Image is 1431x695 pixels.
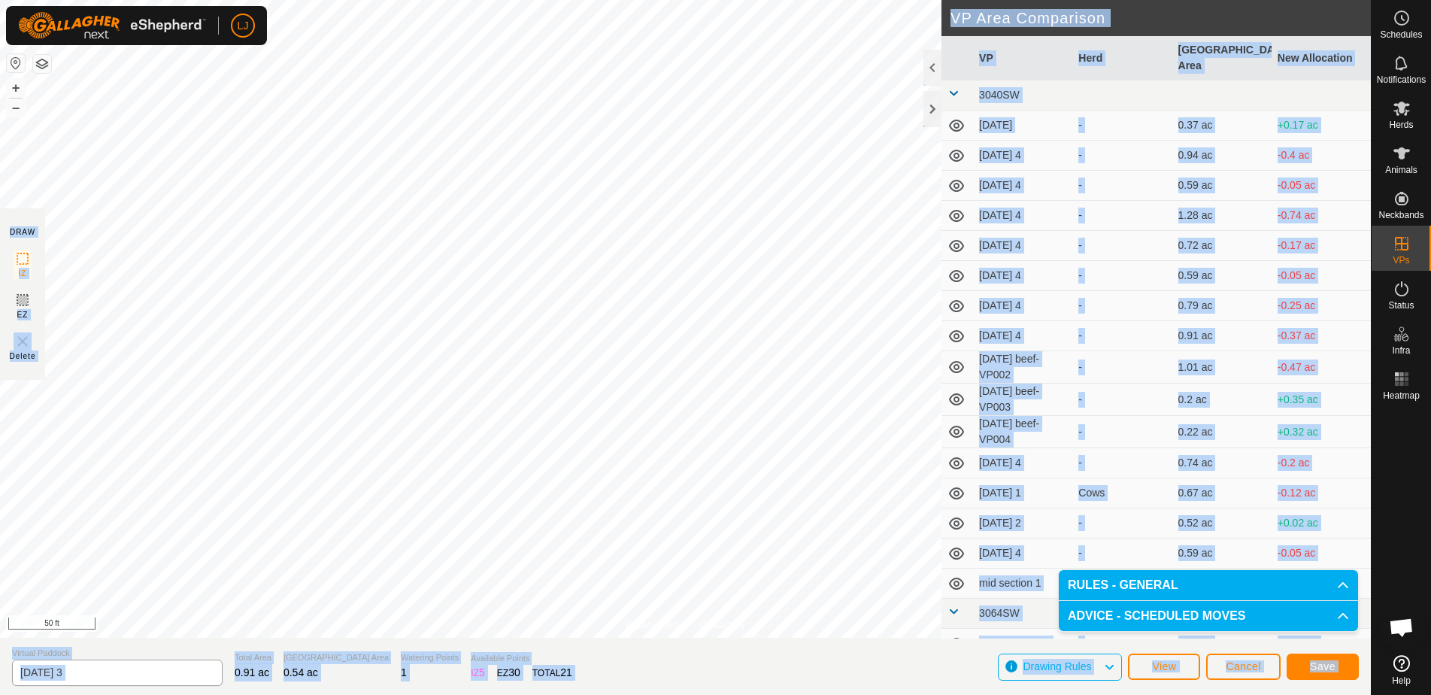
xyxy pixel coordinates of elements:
th: New Allocation [1272,36,1371,80]
span: Heatmap [1383,391,1420,400]
td: -0.25 ac [1272,291,1371,321]
button: Map Layers [33,55,51,73]
div: - [1078,424,1166,440]
span: Delete [10,351,36,362]
td: 0.74 ac [1172,448,1272,478]
span: 0.91 ac [235,666,269,678]
td: [DATE] 4 [973,231,1072,261]
span: Schedules [1380,30,1422,39]
div: - [1078,208,1166,223]
td: 0.59 ac [1172,261,1272,291]
span: VPs [1393,256,1409,265]
span: Total Area [235,651,271,664]
span: Help [1392,676,1411,685]
td: -0.17 ac [1272,231,1371,261]
img: VP [14,332,32,351]
div: Cows [1078,485,1166,501]
p-accordion-header: ADVICE - SCHEDULED MOVES [1059,601,1358,631]
div: - [1078,238,1166,253]
span: Herds [1389,120,1413,129]
td: [DATE] 4 [973,171,1072,201]
div: - [1078,178,1166,193]
td: [DATE] 4 [973,291,1072,321]
span: Animals [1385,165,1417,175]
div: Open chat [1379,605,1424,650]
span: Drawing Rules [1023,660,1091,672]
div: - [1078,636,1166,651]
td: [DATE] beef-VP004 [973,416,1072,448]
span: 30 [508,666,520,678]
td: -0.05 ac [1272,261,1371,291]
td: [DATE] 4 [973,321,1072,351]
span: 21 [560,666,572,678]
td: 0.91 ac [1172,321,1272,351]
td: +0.35 ac [1272,384,1371,416]
div: IZ [471,665,484,681]
div: - [1078,392,1166,408]
td: -0.37 ac [1272,321,1371,351]
td: 0.94 ac [1172,141,1272,171]
span: IZ [19,268,27,279]
p-accordion-header: RULES - GENERAL [1059,570,1358,600]
span: Cancel [1226,660,1261,672]
span: EZ [17,309,29,320]
div: TOTAL [532,665,572,681]
a: Help [1372,649,1431,691]
div: - [1078,268,1166,284]
span: [GEOGRAPHIC_DATA] Area [283,651,389,664]
span: View [1152,660,1176,672]
th: VP [973,36,1072,80]
button: Reset Map [7,54,25,72]
button: Cancel [1206,654,1281,680]
td: 0.72 ac [1172,231,1272,261]
td: 3.9 ac [1172,569,1272,599]
a: Contact Us [700,618,744,632]
img: Gallagher Logo [18,12,206,39]
td: 0.37 ac [1172,111,1272,141]
td: mid section 1 [973,569,1072,599]
td: [DATE] 1 [973,478,1072,508]
a: Privacy Policy [626,618,682,632]
span: 0.54 ac [283,666,318,678]
td: -0.05 ac [1272,539,1371,569]
span: Available Points [471,652,572,665]
div: - [1078,455,1166,471]
span: 5 [479,666,485,678]
td: -0.2 ac [1272,448,1371,478]
td: -0.47 ac [1272,351,1371,384]
div: - [1078,515,1166,531]
span: Virtual Paddock [12,647,223,660]
div: - [1078,360,1166,375]
td: 0.2 ac [1172,384,1272,416]
button: – [7,99,25,117]
span: 3064SW [979,607,1020,619]
td: +0.17 ac [1272,111,1371,141]
span: 3040SW [979,89,1020,101]
td: -0.12 ac [1272,478,1371,508]
div: - [1078,117,1166,133]
td: -0.74 ac [1272,201,1371,231]
td: [DATE] 4 [973,539,1072,569]
td: 0.52 ac [1172,508,1272,539]
td: [DATE] 4 [973,201,1072,231]
button: Save [1287,654,1359,680]
span: LJ [238,18,249,34]
th: Herd [1072,36,1172,80]
td: -3.36 ac [1272,569,1371,599]
span: 1 [401,666,407,678]
td: -0.4 ac [1272,141,1371,171]
td: [DATE] 4 [973,448,1072,478]
td: [DATE] beef-VP003 [973,384,1072,416]
td: [DATE] 4 [973,141,1072,171]
div: DRAW [10,226,35,238]
span: Notifications [1377,75,1426,84]
span: Watering Points [401,651,459,664]
span: Neckbands [1378,211,1423,220]
td: 1.01 ac [1172,351,1272,384]
td: 0.67 ac [1172,478,1272,508]
div: - [1078,328,1166,344]
td: -0.05 ac [1272,171,1371,201]
td: 1.28 ac [1172,201,1272,231]
th: [GEOGRAPHIC_DATA] Area [1172,36,1272,80]
td: +0.32 ac [1272,416,1371,448]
